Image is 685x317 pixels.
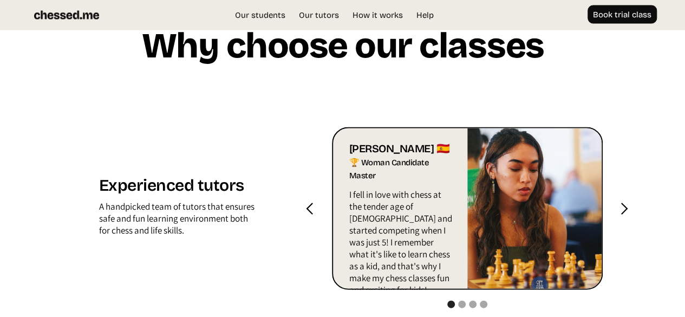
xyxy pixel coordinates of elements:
[347,10,408,21] a: How it works
[230,10,291,21] a: Our students
[349,189,454,301] p: I fell in love with chess at the tender age of [DEMOGRAPHIC_DATA] and started competing when I wa...
[588,5,657,24] a: Book trial class
[332,127,603,290] div: 1 of 4
[469,301,477,308] div: Show slide 3 of 4
[480,301,487,308] div: Show slide 4 of 4
[458,301,466,308] div: Show slide 2 of 4
[349,142,454,156] div: [PERSON_NAME] 🇪🇸
[411,10,439,21] a: Help
[332,127,603,290] div: carousel
[289,127,332,290] div: previous slide
[141,27,544,73] h1: Why choose our classes
[349,156,454,183] div: 🏆 Woman Candidate Master
[293,10,344,21] a: Our tutors
[447,301,455,308] div: Show slide 1 of 4
[603,127,646,290] div: next slide
[99,176,255,200] h1: Experienced tutors
[99,200,255,242] div: A handpicked team of tutors that ensures safe and fun learning environment both for chess and lif...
